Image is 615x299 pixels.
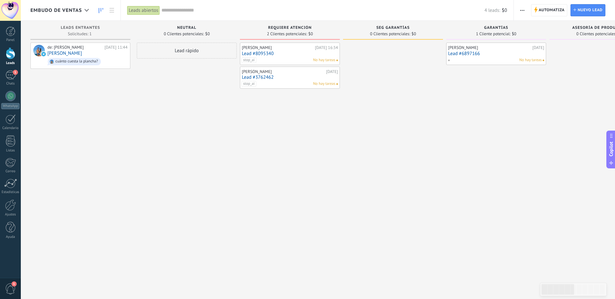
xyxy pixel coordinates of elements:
[177,26,196,30] span: Neutral
[326,69,338,74] div: [DATE]
[242,51,338,56] a: Lead #8095340
[448,45,531,50] div: [PERSON_NAME]
[243,26,337,31] div: Requiere Atención
[449,26,543,31] div: Garantías
[1,190,20,194] div: Estadísticas
[1,38,20,42] div: Panel
[95,4,106,17] a: Leads
[1,82,20,86] div: Chats
[242,69,324,74] div: [PERSON_NAME]
[242,75,338,80] a: Lead #3762462
[346,26,440,31] div: SEG GARANTÍAS
[30,7,82,13] span: Embudo de ventas
[267,32,307,36] span: 2 Clientes potenciales:
[315,45,338,50] div: [DATE] 16:34
[376,26,410,30] span: SEG GARANTÍAS
[313,81,335,87] span: No hay tareas
[242,57,256,63] span: stop_ai
[1,103,20,109] div: WhatsApp
[104,45,127,50] div: [DATE] 11:44
[1,213,20,217] div: Ajustes
[1,169,20,174] div: Correo
[1,126,20,130] div: Calendario
[140,26,234,31] div: Neutral
[578,4,603,16] span: Nuevo lead
[55,59,98,64] div: cuánto cuesta la plancha?
[61,26,100,30] span: Leads Entrantes
[484,7,500,13] span: 4 leads:
[205,32,210,36] span: $0
[68,32,92,36] span: Solicitudes: 1
[484,26,508,30] span: Garantías
[242,81,256,87] span: stop_ai
[518,4,527,16] button: Más
[539,4,565,16] span: Automatiza
[412,32,416,36] span: $0
[313,57,335,63] span: No hay tareas
[41,52,46,56] img: telegram-sm.svg
[476,32,511,36] span: 1 Cliente potencial:
[608,142,614,157] span: Copilot
[531,4,568,16] a: Automatiza
[570,4,605,16] a: Nuevo lead
[1,61,20,65] div: Leads
[164,32,204,36] span: 0 Clientes potenciales:
[127,6,160,15] div: Leads abiertos
[532,45,544,50] div: [DATE]
[137,43,237,59] div: Lead rápido
[33,45,45,56] div: Eduardo De Anda
[47,51,82,56] a: [PERSON_NAME]
[12,281,17,287] span: 1
[13,70,18,75] span: 1
[1,149,20,153] div: Listas
[336,83,338,85] span: No hay nada asignado
[308,32,313,36] span: $0
[106,4,117,17] a: Lista
[502,7,507,13] span: $0
[268,26,312,30] span: Requiere Atención
[242,45,313,50] div: [PERSON_NAME]
[370,32,410,36] span: 0 Clientes potenciales:
[519,57,542,63] span: No hay tareas
[543,60,544,61] span: No hay nada asignado
[512,32,516,36] span: $0
[336,60,338,61] span: No hay nada asignado
[47,45,102,50] div: de: [PERSON_NAME]
[34,26,127,31] div: Leads Entrantes
[1,235,20,239] div: Ayuda
[448,51,544,56] a: Lead #6897166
